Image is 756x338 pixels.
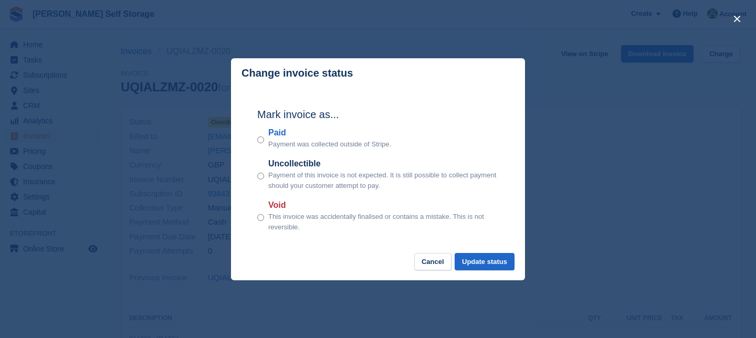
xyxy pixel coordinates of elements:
[268,199,499,212] label: Void
[268,139,391,150] p: Payment was collected outside of Stripe.
[455,253,514,270] button: Update status
[268,212,499,232] p: This invoice was accidentally finalised or contains a mistake. This is not reversible.
[241,67,353,79] p: Change invoice status
[257,107,499,122] h2: Mark invoice as...
[414,253,451,270] button: Cancel
[268,157,499,170] label: Uncollectible
[268,126,391,139] label: Paid
[268,170,499,191] p: Payment of this invoice is not expected. It is still possible to collect payment should your cust...
[729,10,745,27] button: close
